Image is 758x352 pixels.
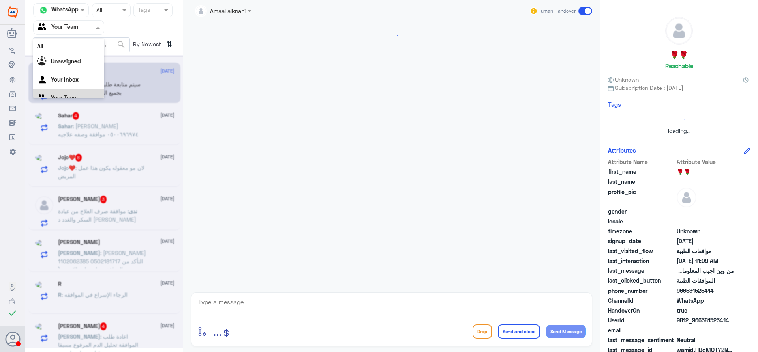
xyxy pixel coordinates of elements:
button: Drop [473,324,492,339]
span: 2 [677,296,734,305]
img: defaultAdmin.png [666,17,692,44]
b: All [37,43,43,49]
span: 966581525414 [677,287,734,295]
div: Tags [137,6,150,16]
span: search [116,40,126,49]
span: Attribute Name [608,158,675,166]
span: من وين اجيب المعلومات الاضافيه؟ [677,266,734,275]
span: last_message [608,266,675,275]
input: Search by Name, Local etc… [34,38,129,52]
span: Unknown [608,75,639,84]
span: null [677,217,734,225]
button: Send and close [498,324,540,339]
span: email [608,326,675,334]
span: timezone [608,227,675,235]
b: Unassigned [51,58,81,65]
i: ⇅ [166,37,173,50]
span: gender [608,207,675,216]
span: phone_number [608,287,675,295]
h6: Reachable [665,62,693,69]
b: Your Inbox [51,76,79,83]
img: yourTeam.svg [37,93,49,104]
button: Avatar [5,332,20,346]
span: true [677,306,734,315]
h6: Tags [608,101,621,108]
span: locale [608,217,675,225]
img: whatsapp.png [38,4,49,16]
span: last_message_sentiment [608,336,675,344]
div: loading... [98,163,111,177]
span: By Newest [130,37,163,53]
span: profile_pic [608,188,675,206]
span: UserId [608,316,675,324]
span: HandoverOn [608,306,675,315]
span: 🌹🌹 [677,168,734,176]
span: last_clicked_button [608,276,675,285]
span: 0 [677,336,734,344]
i: check [8,308,17,318]
span: null [677,326,734,334]
span: last_interaction [608,257,675,265]
span: signup_date [608,237,675,245]
h5: 🌹🌹 [670,50,688,60]
button: ... [213,322,221,340]
span: Subscription Date : [DATE] [608,84,750,92]
img: defaultAdmin.png [677,188,696,207]
h6: Attributes [608,147,636,154]
span: الموافقات الطبية [677,276,734,285]
span: Unknown [677,227,734,235]
span: first_name [608,168,675,176]
button: search [116,38,126,51]
span: null [677,207,734,216]
button: Send Message [546,325,586,338]
span: ... [213,324,221,338]
img: yourTeam.svg [38,22,49,34]
span: last_visited_flow [608,247,675,255]
img: yourInbox.svg [37,74,49,86]
span: loading... [668,127,690,134]
span: Attribute Value [677,158,734,166]
span: ChannelId [608,296,675,305]
span: 2025-08-13T07:50:35.913Z [677,237,734,245]
b: Your Team [51,94,78,101]
div: loading... [610,113,748,127]
span: Human Handover [538,7,576,15]
span: 9812_966581525414 [677,316,734,324]
img: Widebot Logo [8,6,18,19]
span: last_name [608,177,675,186]
img: Unassigned.svg [37,56,49,68]
div: loading... [193,28,590,42]
span: موافقات الطبية [677,247,734,255]
span: 2025-08-13T08:09:13.301Z [677,257,734,265]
